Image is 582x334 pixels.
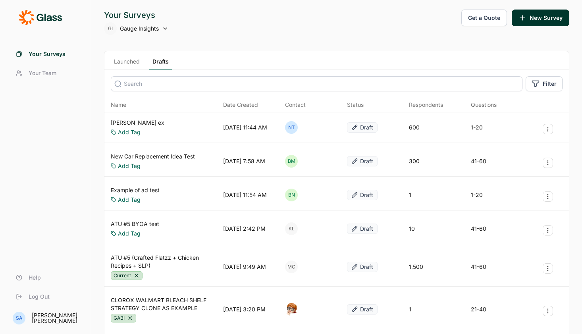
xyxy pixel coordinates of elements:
[471,305,486,313] div: 21-40
[409,191,411,199] div: 1
[29,274,41,282] span: Help
[223,263,266,271] div: [DATE] 9:49 AM
[118,162,141,170] a: Add Tag
[111,314,136,322] div: GABI
[409,225,415,233] div: 10
[285,261,298,273] div: MC
[32,313,81,324] div: [PERSON_NAME] [PERSON_NAME]
[285,121,298,134] div: NT
[120,25,159,33] span: Gauge Insights
[223,124,267,131] div: [DATE] 11:44 AM
[471,124,483,131] div: 1-20
[111,76,522,91] input: Search
[543,225,553,236] button: Survey Actions
[409,101,443,109] div: Respondents
[543,124,553,134] button: Survey Actions
[543,80,557,88] span: Filter
[347,190,378,200] button: Draft
[111,296,220,312] a: CLOROX WALMART BLEACH SHELF STRATEGY CLONE AS EXAMPLE
[111,186,160,194] a: Example of ad test
[223,305,266,313] div: [DATE] 3:20 PM
[543,263,553,274] button: Survey Actions
[471,225,486,233] div: 41-60
[29,69,56,77] span: Your Team
[111,119,164,127] a: [PERSON_NAME] ex
[471,191,483,199] div: 1-20
[409,157,420,165] div: 300
[285,303,298,316] img: o7kyh2p2njg4amft5nuk.png
[223,157,265,165] div: [DATE] 7:58 AM
[409,124,420,131] div: 600
[223,101,258,109] span: Date Created
[347,101,364,109] div: Status
[285,189,298,201] div: BN
[118,128,141,136] a: Add Tag
[111,58,143,70] a: Launched
[347,262,378,272] button: Draft
[223,191,267,199] div: [DATE] 11:54 AM
[111,220,159,228] a: ATU #5 BYOA test
[471,157,486,165] div: 41-60
[543,191,553,202] button: Survey Actions
[347,122,378,133] button: Draft
[461,10,507,26] button: Get a Quote
[471,263,486,271] div: 41-60
[104,22,117,35] div: GI
[543,158,553,168] button: Survey Actions
[223,225,266,233] div: [DATE] 2:42 PM
[29,293,50,301] span: Log Out
[149,58,172,70] a: Drafts
[471,101,497,109] div: Questions
[409,263,423,271] div: 1,500
[29,50,66,58] span: Your Surveys
[118,230,141,237] a: Add Tag
[526,76,563,91] button: Filter
[409,305,411,313] div: 1
[347,224,378,234] button: Draft
[347,304,378,315] button: Draft
[111,271,143,280] div: Current
[111,153,195,160] a: New Car Replacement Idea Test
[118,196,141,204] a: Add Tag
[285,155,298,168] div: BM
[13,312,25,324] div: SA
[111,101,126,109] span: Name
[104,10,168,21] div: Your Surveys
[285,222,298,235] div: KL
[543,306,553,316] button: Survey Actions
[512,10,569,26] button: New Survey
[111,254,220,270] a: ATU #5 (Crafted Flatzz + Chicken Recipes + SLP)
[347,156,378,166] button: Draft
[285,101,306,109] div: Contact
